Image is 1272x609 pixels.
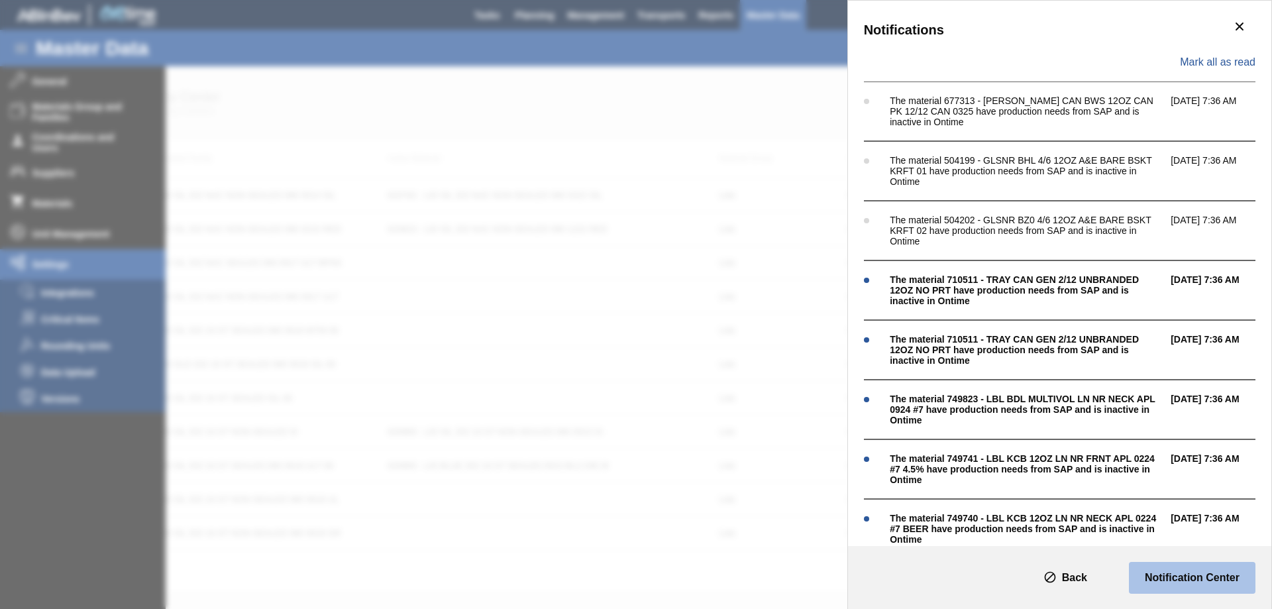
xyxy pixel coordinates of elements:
[890,394,1164,425] div: The material 749823 - LBL BDL MULTIVOL LN NR NECK APL 0924 #7 have production needs from SAP and ...
[890,155,1164,187] div: The material 504199 - GLSNR BHL 4/6 12OZ A&E BARE BSKT KRFT 01 have production needs from SAP and...
[1171,334,1269,366] span: [DATE] 7:36 AM
[1180,56,1255,68] span: Mark all as read
[890,95,1164,127] div: The material 677313 - [PERSON_NAME] CAN BWS 12OZ CAN PK 12/12 CAN 0325 have production needs from...
[1171,453,1269,485] span: [DATE] 7:36 AM
[1171,394,1269,425] span: [DATE] 7:36 AM
[1171,513,1269,545] span: [DATE] 7:36 AM
[890,453,1164,485] div: The material 749741 - LBL KCB 12OZ LN NR FRNT APL 0224 #7 4.5% have production needs from SAP and...
[1171,155,1269,187] span: [DATE] 7:36 AM
[1171,95,1269,127] span: [DATE] 7:36 AM
[890,274,1164,306] div: The material 710511 - TRAY CAN GEN 2/12 UNBRANDED 12OZ NO PRT have production needs from SAP and ...
[1171,215,1269,247] span: [DATE] 7:36 AM
[890,513,1164,545] div: The material 749740 - LBL KCB 12OZ LN NR NECK APL 0224 #7 BEER have production needs from SAP and...
[890,334,1164,366] div: The material 710511 - TRAY CAN GEN 2/12 UNBRANDED 12OZ NO PRT have production needs from SAP and ...
[1171,274,1269,306] span: [DATE] 7:36 AM
[890,215,1164,247] div: The material 504202 - GLSNR BZ0 4/6 12OZ A&E BARE BSKT KRFT 02 have production needs from SAP and...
